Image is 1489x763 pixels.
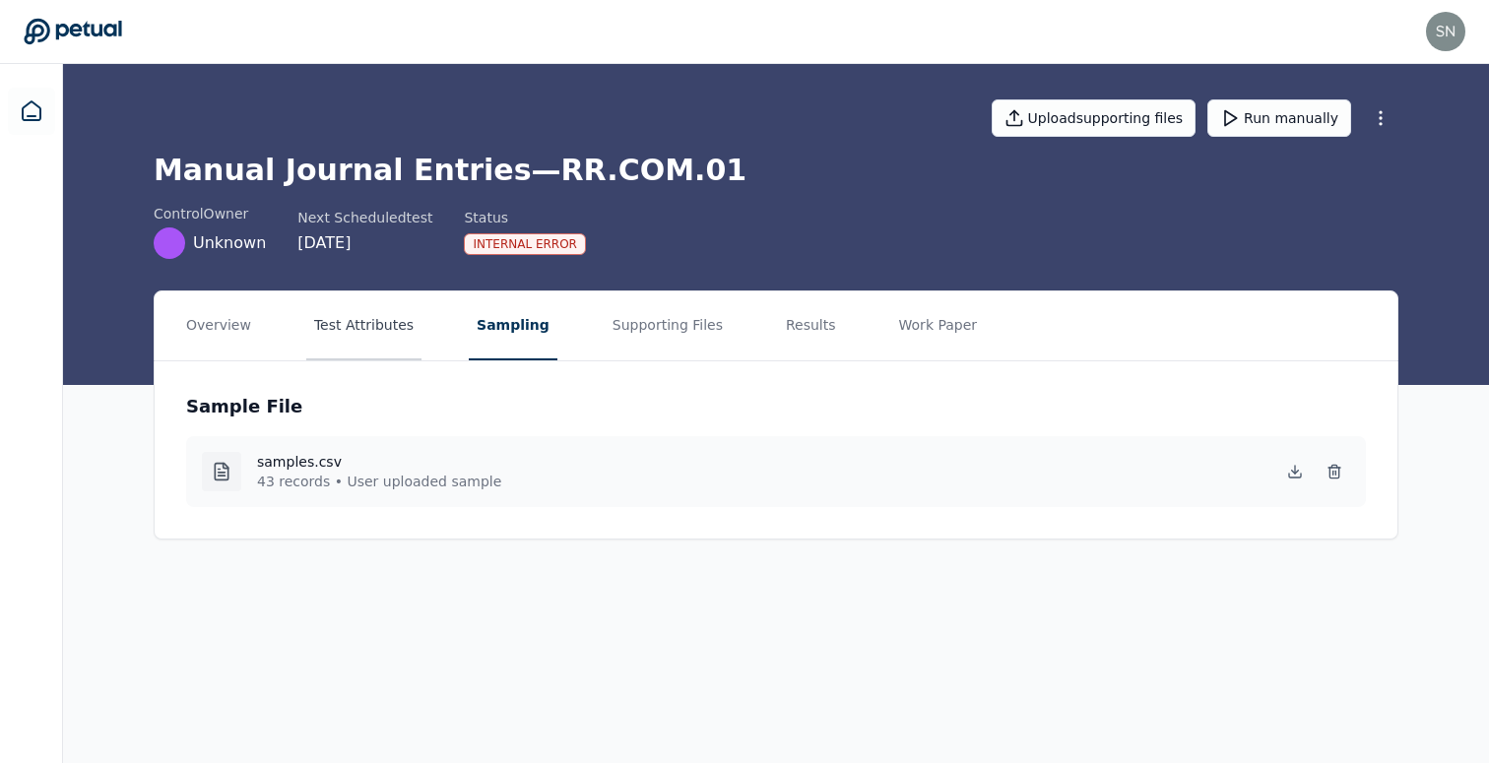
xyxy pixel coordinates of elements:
a: Dashboard [8,88,55,135]
div: Status [464,208,586,227]
p: 43 records • User uploaded sample [257,472,501,491]
div: Internal Error [464,233,586,255]
button: Run manually [1207,99,1351,137]
button: Overview [178,291,259,360]
img: snir@petual.ai [1426,12,1465,51]
h3: Sample File [186,393,302,420]
div: [DATE] [297,231,432,255]
h1: Manual Journal Entries — RR.COM.01 [154,153,1398,188]
button: Sampling [469,291,557,360]
h4: samples.csv [257,452,501,472]
button: Work Paper [891,291,986,360]
button: Download Sample File [1279,456,1311,487]
span: Unknown [193,231,266,255]
nav: Tabs [155,291,1397,360]
button: Uploadsupporting files [992,99,1197,137]
button: Test Attributes [306,291,421,360]
div: Next Scheduled test [297,208,432,227]
a: Go to Dashboard [24,18,122,45]
button: Supporting Files [605,291,731,360]
button: Delete Sample File [1319,456,1350,487]
button: Results [778,291,844,360]
div: control Owner [154,204,266,223]
button: More Options [1363,100,1398,136]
